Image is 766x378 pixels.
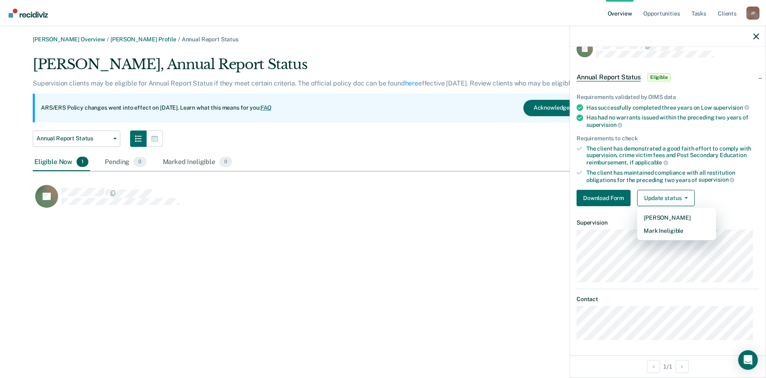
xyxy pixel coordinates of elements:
a: [PERSON_NAME] Profile [110,36,176,43]
a: [PERSON_NAME] Overview [33,36,105,43]
span: applicable [635,159,668,166]
span: supervision [586,122,622,128]
div: [PERSON_NAME], Annual Report Status [33,56,607,79]
span: supervision [698,176,734,183]
a: FAQ [261,104,272,111]
span: 0 [219,157,232,167]
span: / [105,36,110,43]
div: Has had no warrants issued within the preceding two years of [586,114,759,128]
button: Next Opportunity [676,360,689,373]
div: Pending [103,153,148,171]
span: supervision [713,104,749,111]
button: Update status [637,190,695,206]
div: CaseloadOpportunityCell-06094487 [33,184,646,217]
div: Open Intercom Messenger [738,350,758,370]
div: Annual Report StatusEligible [570,64,766,90]
span: Annual Report Status [36,135,110,142]
span: 0 [133,157,146,167]
button: Acknowledge & Close [523,100,601,116]
dt: Supervision [577,219,759,226]
span: / [176,36,182,43]
div: Requirements to check [577,135,759,142]
span: Annual Report Status [577,73,641,81]
button: [PERSON_NAME] [637,211,716,224]
div: J P [746,7,759,20]
p: Supervision clients may be eligible for Annual Report Status if they meet certain criteria. The o... [33,79,595,87]
div: The client has maintained compliance with all restitution obligations for the preceding two years of [586,169,759,183]
p: ARS/ERS Policy changes went into effect on [DATE]. Learn what this means for you: [41,104,272,112]
span: 1 [77,157,88,167]
a: here [405,79,418,87]
div: The client has demonstrated a good faith effort to comply with supervision, crime victim fees and... [586,145,759,166]
div: Eligible Now [33,153,90,171]
button: Mark Ineligible [637,224,716,237]
span: Eligible [647,73,671,81]
div: 1 / 1 [570,355,766,377]
button: Profile dropdown button [746,7,759,20]
dt: Contact [577,296,759,303]
a: Navigate to form link [577,190,634,206]
div: Has successfully completed three years on Low [586,104,759,111]
button: Download Form [577,190,631,206]
button: Previous Opportunity [647,360,660,373]
div: Requirements validated by OIMS data [577,94,759,101]
img: Recidiviz [9,9,48,18]
div: Marked Ineligible [161,153,234,171]
span: Annual Report Status [182,36,239,43]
